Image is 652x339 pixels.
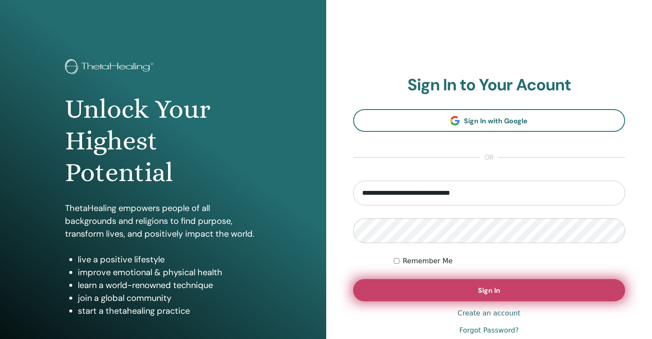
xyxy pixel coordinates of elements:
span: Sign In [478,286,500,295]
p: ThetaHealing empowers people of all backgrounds and religions to find purpose, transform lives, a... [65,202,261,240]
li: improve emotional & physical health [78,266,261,279]
li: join a global community [78,291,261,304]
li: live a positive lifestyle [78,253,261,266]
span: or [480,152,498,163]
h1: Unlock Your Highest Potential [65,93,261,189]
span: Sign In with Google [464,116,528,125]
li: start a thetahealing practice [78,304,261,317]
a: Forgot Password? [459,325,519,336]
a: Create an account [457,308,520,318]
label: Remember Me [403,256,453,266]
div: Keep me authenticated indefinitely or until I manually logout [394,256,625,266]
h2: Sign In to Your Acount [353,75,625,95]
li: learn a world-renowned technique [78,279,261,291]
a: Sign In with Google [353,109,625,132]
button: Sign In [353,279,625,301]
